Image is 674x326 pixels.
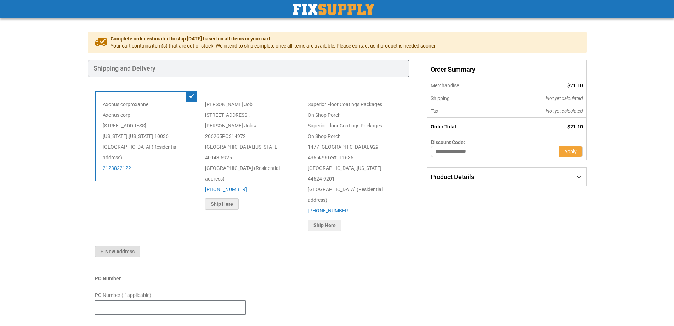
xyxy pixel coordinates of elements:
[313,222,336,228] span: Ship Here
[95,91,198,181] div: Axonus corproxanne Axonus corp [STREET_ADDRESS] [US_STATE] , 10036 [GEOGRAPHIC_DATA] (Residential...
[95,246,140,257] button: New Address
[427,105,498,118] th: Tax
[308,220,341,231] button: Ship Here
[300,91,403,239] div: Superior Floor Coatings Packages On Shop Porch Superior Floor Coatings Packages On Shop Porch 147...
[546,95,583,101] span: Not yet calculated
[205,187,247,192] a: [PHONE_NUMBER]
[129,133,153,139] span: [US_STATE]
[427,79,498,92] th: Merchandise
[357,165,381,171] span: [US_STATE]
[559,146,583,157] button: Apply
[95,275,403,286] div: PO Number
[103,165,131,171] a: 2123822122
[431,139,465,145] span: Discount Code:
[88,60,410,77] div: Shipping and Delivery
[293,4,374,15] img: Fix Industrial Supply
[431,95,450,101] span: Shipping
[111,35,437,42] span: Complete order estimated to ship [DATE] based on all items in your cart.
[431,173,474,181] span: Product Details
[564,149,577,154] span: Apply
[197,91,300,217] div: [PERSON_NAME] Job [STREET_ADDRESS], [PERSON_NAME] Job # 206265PO314972 [GEOGRAPHIC_DATA] , 40143-...
[431,124,456,129] strong: Order Total
[567,83,583,88] span: $21.10
[205,198,239,210] button: Ship Here
[427,60,586,79] span: Order Summary
[546,108,583,114] span: Not yet calculated
[308,208,350,214] a: [PHONE_NUMBER]
[211,201,233,207] span: Ship Here
[95,292,151,298] span: PO Number (if applicable)
[254,144,279,150] span: [US_STATE]
[101,249,135,254] span: New Address
[293,4,374,15] a: store logo
[111,42,437,49] span: Your cart contains item(s) that are out of stock. We intend to ship complete once all items are a...
[567,124,583,129] span: $21.10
